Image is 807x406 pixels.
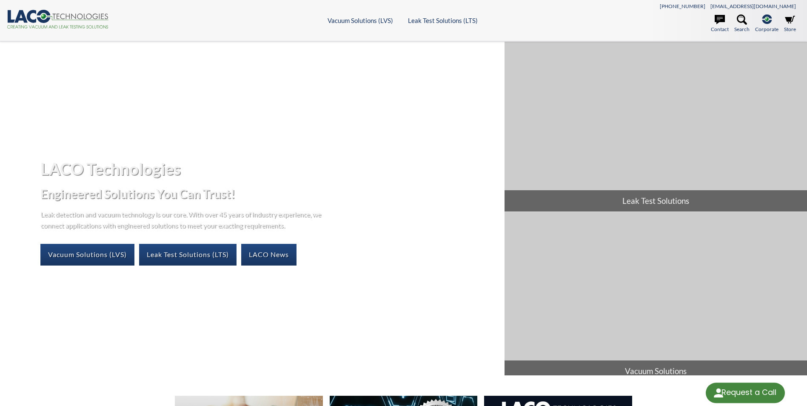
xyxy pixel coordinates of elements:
p: Leak detection and vacuum technology is our core. With over 45 years of industry experience, we c... [40,209,325,230]
a: Search [734,14,750,33]
span: Corporate [755,25,778,33]
a: LACO News [241,244,297,265]
h1: LACO Technologies [40,158,498,179]
a: Vacuum Solutions (LVS) [328,17,393,24]
span: Leak Test Solutions [505,190,807,212]
a: Leak Test Solutions (LTS) [408,17,478,24]
a: Store [784,14,796,33]
a: Vacuum Solutions (LVS) [40,244,134,265]
img: round button [712,386,725,400]
a: Contact [711,14,729,33]
div: Request a Call [706,383,785,403]
h2: Engineered Solutions You Can Trust! [40,186,498,202]
a: Leak Test Solutions (LTS) [139,244,237,265]
a: Leak Test Solutions [505,42,807,212]
a: [PHONE_NUMBER] [660,3,705,9]
a: [EMAIL_ADDRESS][DOMAIN_NAME] [710,3,796,9]
a: Vacuum Solutions [505,212,807,382]
span: Vacuum Solutions [505,360,807,382]
div: Request a Call [721,383,776,402]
